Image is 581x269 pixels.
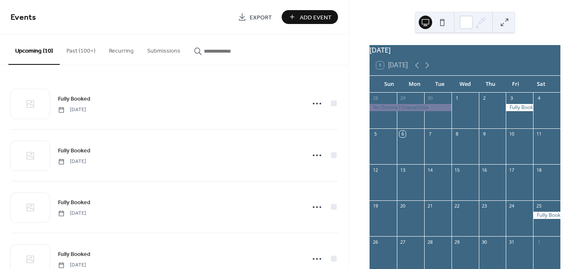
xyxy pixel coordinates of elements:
div: Mon [401,76,427,93]
span: Add Event [300,13,332,22]
div: Wed [452,76,478,93]
div: 11 [536,131,542,137]
div: 14 [427,167,433,173]
div: 4 [536,95,542,101]
div: 1 [536,239,542,245]
div: 19 [372,203,378,209]
div: 17 [508,167,515,173]
div: 10 [508,131,515,137]
div: Thu [478,76,503,93]
span: [DATE] [58,261,86,269]
div: 25 [536,203,542,209]
div: 26 [372,239,378,245]
div: Fully Booked [533,212,560,219]
div: 5 [372,131,378,137]
div: 12 [372,167,378,173]
div: 23 [481,203,488,209]
button: Add Event [282,10,338,24]
div: [DATE] [370,45,560,55]
div: 30 [481,239,488,245]
div: 13 [399,167,406,173]
div: 29 [454,239,460,245]
a: Fully Booked [58,94,90,104]
div: 30 [427,95,433,101]
div: Tue [427,76,452,93]
span: [DATE] [58,106,86,114]
div: Fully Booked [506,104,533,111]
div: 27 [399,239,406,245]
div: No Drama I Unavailable [370,104,451,111]
div: Fri [503,76,528,93]
div: 3 [508,95,515,101]
a: Fully Booked [58,197,90,207]
span: Fully Booked [58,95,90,104]
button: Recurring [102,34,140,64]
span: [DATE] [58,158,86,165]
span: Events [11,9,36,26]
div: 20 [399,203,406,209]
div: 18 [536,167,542,173]
div: 16 [481,167,488,173]
div: 2 [481,95,488,101]
div: 22 [454,203,460,209]
span: Fully Booked [58,250,90,259]
div: Sat [528,76,554,93]
span: [DATE] [58,210,86,217]
div: 9 [481,131,488,137]
div: 21 [427,203,433,209]
div: 6 [399,131,406,137]
div: 8 [454,131,460,137]
span: Export [250,13,272,22]
div: 28 [372,95,378,101]
div: 31 [508,239,515,245]
button: Submissions [140,34,187,64]
div: 28 [427,239,433,245]
button: Upcoming (10) [8,34,60,65]
div: 7 [427,131,433,137]
a: Fully Booked [58,249,90,259]
a: Export [232,10,278,24]
div: 1 [454,95,460,101]
a: Fully Booked [58,146,90,155]
div: 29 [399,95,406,101]
div: 24 [508,203,515,209]
div: 15 [454,167,460,173]
div: Sun [376,76,401,93]
button: Past (100+) [60,34,102,64]
span: Fully Booked [58,198,90,207]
